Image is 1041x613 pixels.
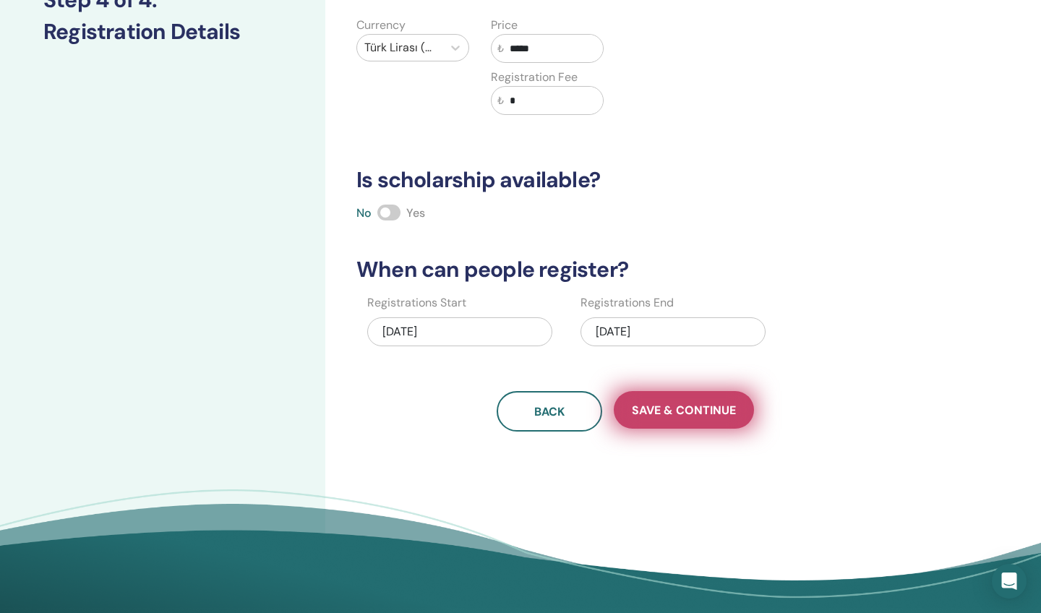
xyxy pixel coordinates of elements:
div: [DATE] [367,317,552,346]
label: Registrations End [581,294,674,312]
label: Currency [356,17,406,34]
span: Save & Continue [632,403,736,418]
div: Open Intercom Messenger [992,564,1027,599]
span: ₺ [497,93,504,108]
span: Back [534,404,565,419]
label: Price [491,17,518,34]
span: ₺ [497,41,504,56]
label: Registrations Start [367,294,466,312]
div: [DATE] [581,317,766,346]
span: No [356,205,372,220]
button: Save & Continue [614,391,754,429]
span: Yes [406,205,425,220]
h3: Registration Details [43,19,282,45]
h3: Is scholarship available? [348,167,903,193]
h3: When can people register? [348,257,903,283]
label: Registration Fee [491,69,578,86]
button: Back [497,391,602,432]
